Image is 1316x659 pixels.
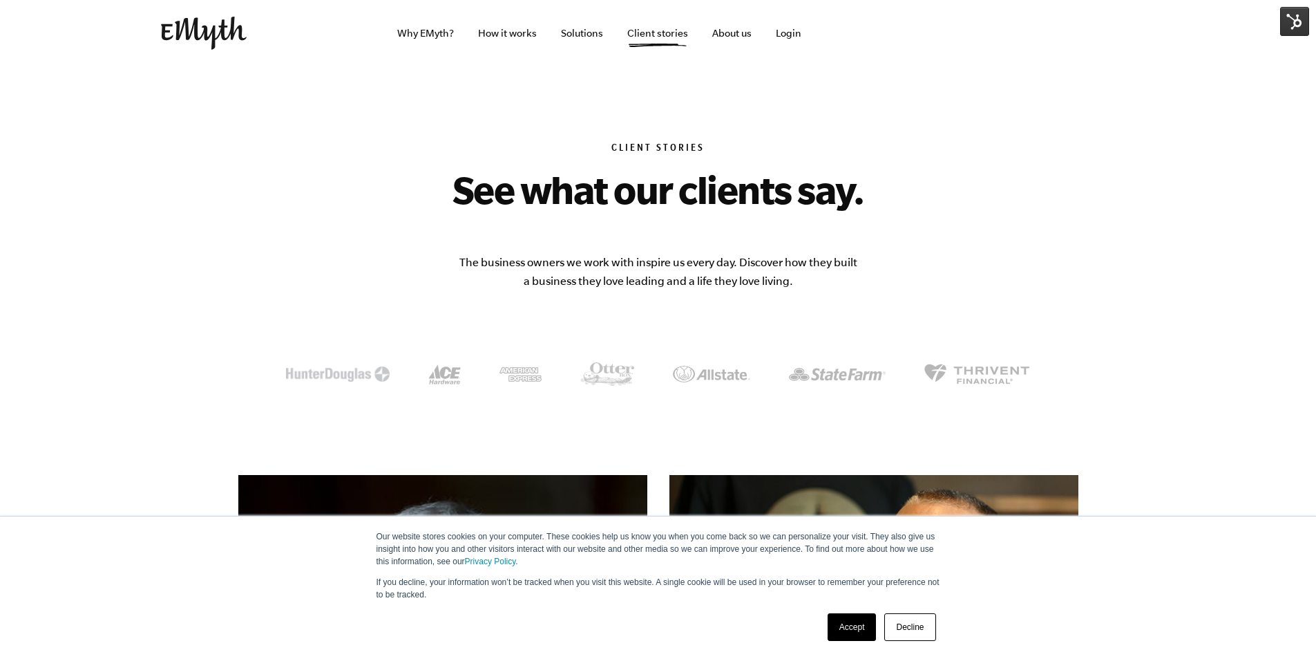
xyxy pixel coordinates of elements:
[458,253,859,290] p: The business owners we work with inspire us every day. Discover how they built a business they lo...
[924,364,1030,384] img: Client
[286,366,390,382] img: Client
[859,18,1004,48] iframe: Embedded CTA
[376,530,940,568] p: Our website stores cookies on your computer. These cookies help us know you when you come back so...
[580,362,634,386] img: Client
[828,613,877,641] a: Accept
[364,167,953,212] h2: See what our clients say.
[499,367,542,382] img: Client
[1280,7,1309,36] img: HubSpot Tools Menu Toggle
[673,366,750,382] img: Client
[789,368,886,381] img: Client
[465,557,516,566] a: Privacy Policy
[161,17,247,50] img: EMyth
[428,364,461,384] img: Client
[1011,18,1156,48] iframe: Embedded CTA
[238,142,1078,156] h6: Client Stories
[376,576,940,601] p: If you decline, your information won’t be tracked when you visit this website. A single cookie wi...
[884,613,935,641] a: Decline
